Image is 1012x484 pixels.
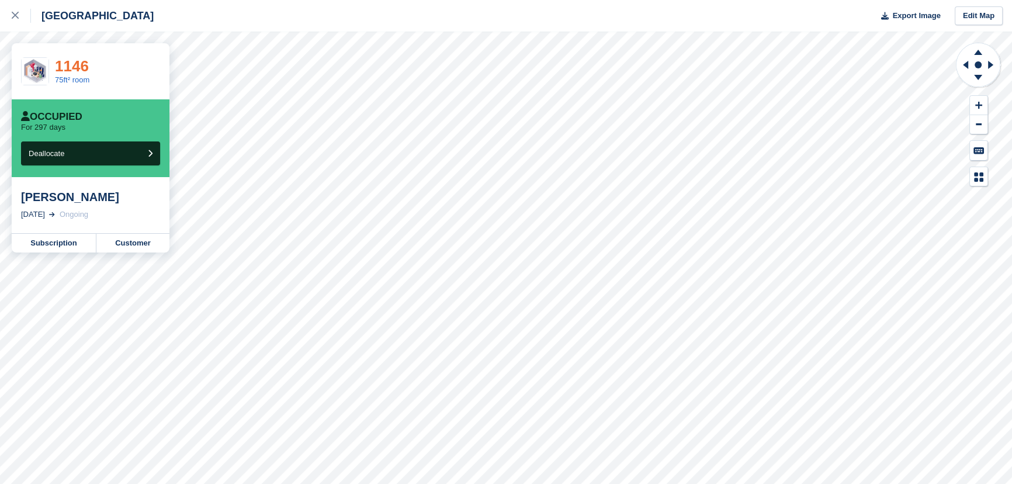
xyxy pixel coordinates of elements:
div: Occupied [21,111,82,123]
img: arrow-right-light-icn-cde0832a797a2874e46488d9cf13f60e5c3a73dbe684e267c42b8395dfbc2abf.svg [49,212,55,217]
div: [GEOGRAPHIC_DATA] [31,9,154,23]
button: Export Image [874,6,941,26]
div: [DATE] [21,209,45,220]
div: [PERSON_NAME] [21,190,160,204]
p: For 297 days [21,123,65,132]
button: Keyboard Shortcuts [970,141,987,160]
a: Subscription [12,234,96,253]
div: Ongoing [60,209,88,220]
button: Zoom Out [970,115,987,134]
button: Zoom In [970,96,987,115]
button: Deallocate [21,141,160,165]
img: 75FY.png [22,58,48,85]
span: Export Image [892,10,940,22]
a: 75ft² room [55,75,89,84]
a: Edit Map [955,6,1003,26]
a: 1146 [55,57,89,75]
button: Map Legend [970,167,987,186]
span: Deallocate [29,149,64,158]
a: Customer [96,234,169,253]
